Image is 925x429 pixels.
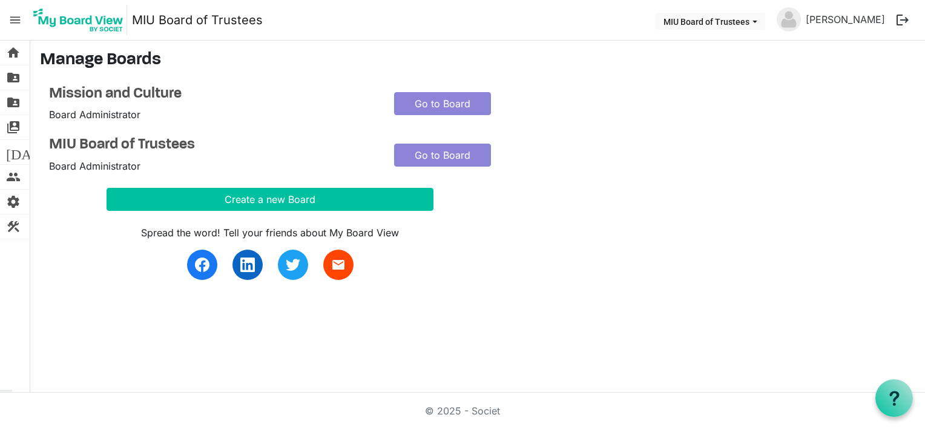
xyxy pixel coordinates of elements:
a: MIU Board of Trustees [49,136,376,154]
span: Board Administrator [49,160,140,172]
img: no-profile-picture.svg [777,7,801,32]
button: Create a new Board [107,188,433,211]
a: [PERSON_NAME] [801,7,890,32]
img: My Board View Logo [30,5,127,35]
div: Spread the word! Tell your friends about My Board View [107,225,433,240]
img: linkedin.svg [240,258,255,272]
a: MIU Board of Trustees [132,8,263,32]
a: My Board View Logo [30,5,132,35]
span: settings [6,190,21,214]
span: menu [4,8,27,32]
span: switch_account [6,115,21,139]
img: facebook.svg [195,258,209,272]
h3: Manage Boards [40,50,915,71]
button: MIU Board of Trustees dropdownbutton [656,13,765,30]
a: © 2025 - Societ [425,405,500,417]
a: Go to Board [394,92,491,115]
span: email [331,258,346,272]
span: people [6,165,21,189]
span: [DATE] [6,140,53,164]
span: folder_shared [6,90,21,115]
img: twitter.svg [286,258,300,272]
span: folder_shared [6,65,21,90]
a: Go to Board [394,144,491,167]
span: home [6,41,21,65]
button: logout [890,7,915,33]
a: email [323,250,354,280]
span: Board Administrator [49,108,140,121]
a: Mission and Culture [49,85,376,103]
span: construction [6,215,21,239]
